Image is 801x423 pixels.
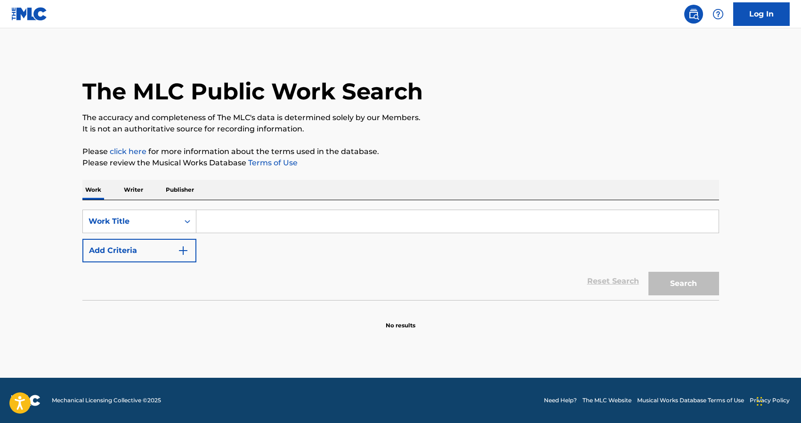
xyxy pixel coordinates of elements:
[82,123,719,135] p: It is not an authoritative source for recording information.
[110,147,146,156] a: click here
[82,146,719,157] p: Please for more information about the terms used in the database.
[82,180,104,200] p: Work
[82,239,196,262] button: Add Criteria
[709,5,728,24] div: Help
[82,77,423,106] h1: The MLC Public Work Search
[750,396,790,405] a: Privacy Policy
[178,245,189,256] img: 9d2ae6d4665cec9f34b9.svg
[163,180,197,200] p: Publisher
[684,5,703,24] a: Public Search
[637,396,744,405] a: Musical Works Database Terms of Use
[82,210,719,300] form: Search Form
[82,112,719,123] p: The accuracy and completeness of The MLC's data is determined solely by our Members.
[246,158,298,167] a: Terms of Use
[712,8,724,20] img: help
[89,216,173,227] div: Work Title
[544,396,577,405] a: Need Help?
[52,396,161,405] span: Mechanical Licensing Collective © 2025
[386,310,415,330] p: No results
[11,7,48,21] img: MLC Logo
[757,387,762,415] div: Drag
[11,395,40,406] img: logo
[688,8,699,20] img: search
[82,157,719,169] p: Please review the Musical Works Database
[733,2,790,26] a: Log In
[754,378,801,423] iframe: Chat Widget
[583,396,631,405] a: The MLC Website
[121,180,146,200] p: Writer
